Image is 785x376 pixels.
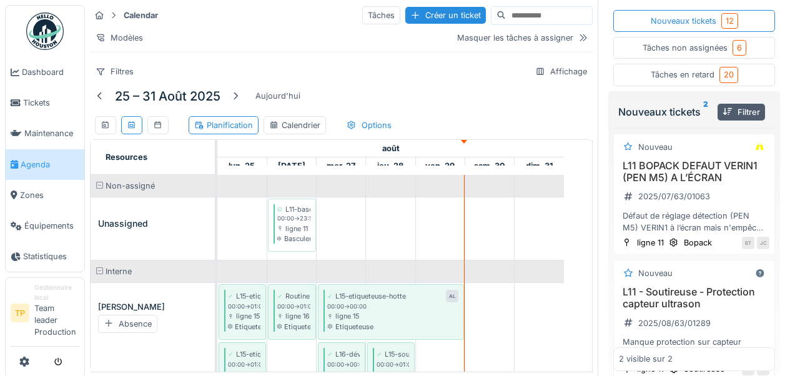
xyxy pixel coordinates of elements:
div: [PERSON_NAME] [98,301,207,314]
h3: L11 - Soutireuse - Protection capteur ultrason [619,286,769,310]
a: 25 août 2025 [379,140,403,157]
div: Nouveau [638,141,673,153]
span: Équipements [24,220,79,232]
div: Tâches non assignées [643,40,746,56]
span: Interne [106,267,132,276]
h5: 25 – 31 août 2025 [115,89,220,104]
div: Routine cylindre 0.25L [285,291,357,301]
small: 00:00 -> 01:00 [228,302,266,311]
strong: Calendar [119,9,163,21]
a: Dashboard [6,57,84,87]
span: Dashboard [22,66,79,78]
div: 6 [737,42,742,54]
div: Planification [194,119,253,131]
div: Calendrier [269,119,320,131]
div: L15-soutireuse robinet 29 [385,349,467,359]
small: 00:00 -> 00:00 [327,302,367,311]
span: Zones [20,189,79,201]
span: Statistiques [23,250,79,262]
small: 00:00 -> 00:00 [327,360,367,369]
div: L15-etiqueteuse-hotte [335,291,406,301]
div: Bopack [684,237,712,249]
span: Agenda [21,159,79,171]
a: Tickets [6,87,84,118]
div: 2 visible sur 2 [619,354,673,365]
div: Nouveaux tickets [651,13,738,29]
div: Filtrer [718,104,765,121]
a: 30 août 2025 [471,157,508,174]
div: ligne 15 [327,311,458,321]
a: Zones [6,180,84,210]
li: Team leader Production [34,283,79,343]
a: Maintenance [6,118,84,149]
small: 00:00 -> 01:00 [228,360,266,369]
div: Etiqueteuse [228,322,260,332]
a: 25 août 2025 [225,157,258,174]
div: Options [341,116,397,134]
div: L15-etiqueteuse rouleau [236,291,312,301]
div: Modèles [90,29,149,47]
div: ligne 11 [277,224,310,234]
a: 28 août 2025 [374,157,407,174]
a: 31 août 2025 [523,157,556,174]
a: TP Gestionnaire localTeam leader Production [11,283,79,346]
sup: 2 [703,104,708,119]
div: ligne 11 [637,237,664,249]
div: Défaut de réglage détection (PEN M5) VERIN1 à l’écran mais n'empêche pas de tourner [619,210,769,234]
div: BT [742,237,754,249]
div: 20 [724,69,734,81]
div: AL [446,290,458,302]
div: Masquer les tâches à assigner [457,32,573,44]
div: Tâches [362,6,400,24]
div: Gestionnaire local [34,283,79,302]
div: Affichage [530,62,593,81]
span: Maintenance [24,127,79,139]
small: 00:00 -> 23:59 [277,214,317,223]
span: Tickets [23,97,79,109]
div: JC [757,237,769,249]
a: Équipements [6,210,84,241]
div: L15-etiqueteuse rouleau [236,349,312,359]
a: Agenda [6,149,84,180]
div: Unassigned [98,217,207,230]
div: 2025/07/63/01063 [638,190,710,202]
div: Manque protection sur capteur ultrason (émetteur est protégé mais pas le récepteur) [619,336,769,360]
div: Créer un ticket [405,7,486,24]
div: L16-dévisseuse-placer le nouvel enroulleur d'air pour remplacer le tuyaux rouge [335,349,591,359]
h3: L11 BOPACK DEFAUT VERIN1 (PEN M5) A L’ÉCRAN [619,160,769,184]
div: Etiqueteuse [277,322,310,332]
img: Badge_color-CXgf-gQk.svg [26,12,64,50]
div: 2025/08/63/01289 [638,317,711,329]
a: 26 août 2025 [275,157,309,174]
div: Etiqueteuse [327,322,458,332]
div: Absence [98,315,157,333]
div: 12 [726,15,734,27]
a: 27 août 2025 [323,157,358,174]
a: Statistiques [6,241,84,272]
div: Nouveaux tickets [618,104,713,119]
small: 00:00 -> 01:00 [277,302,315,311]
div: ligne 16 [277,311,310,321]
small: 00:00 -> 01:00 [377,360,415,369]
div: ligne 15 [228,311,260,321]
div: Filtres [90,62,139,81]
div: Tâches en retard [651,67,738,82]
a: 29 août 2025 [422,157,458,174]
li: TP [11,304,29,322]
span: Resources [106,152,147,162]
span: Non-assigné [106,181,155,190]
div: Basculeur Préformes [277,234,310,244]
div: L11-basculeur préforme [285,204,360,214]
div: Nouveau [638,267,673,279]
div: Aujourd'hui [250,87,305,104]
